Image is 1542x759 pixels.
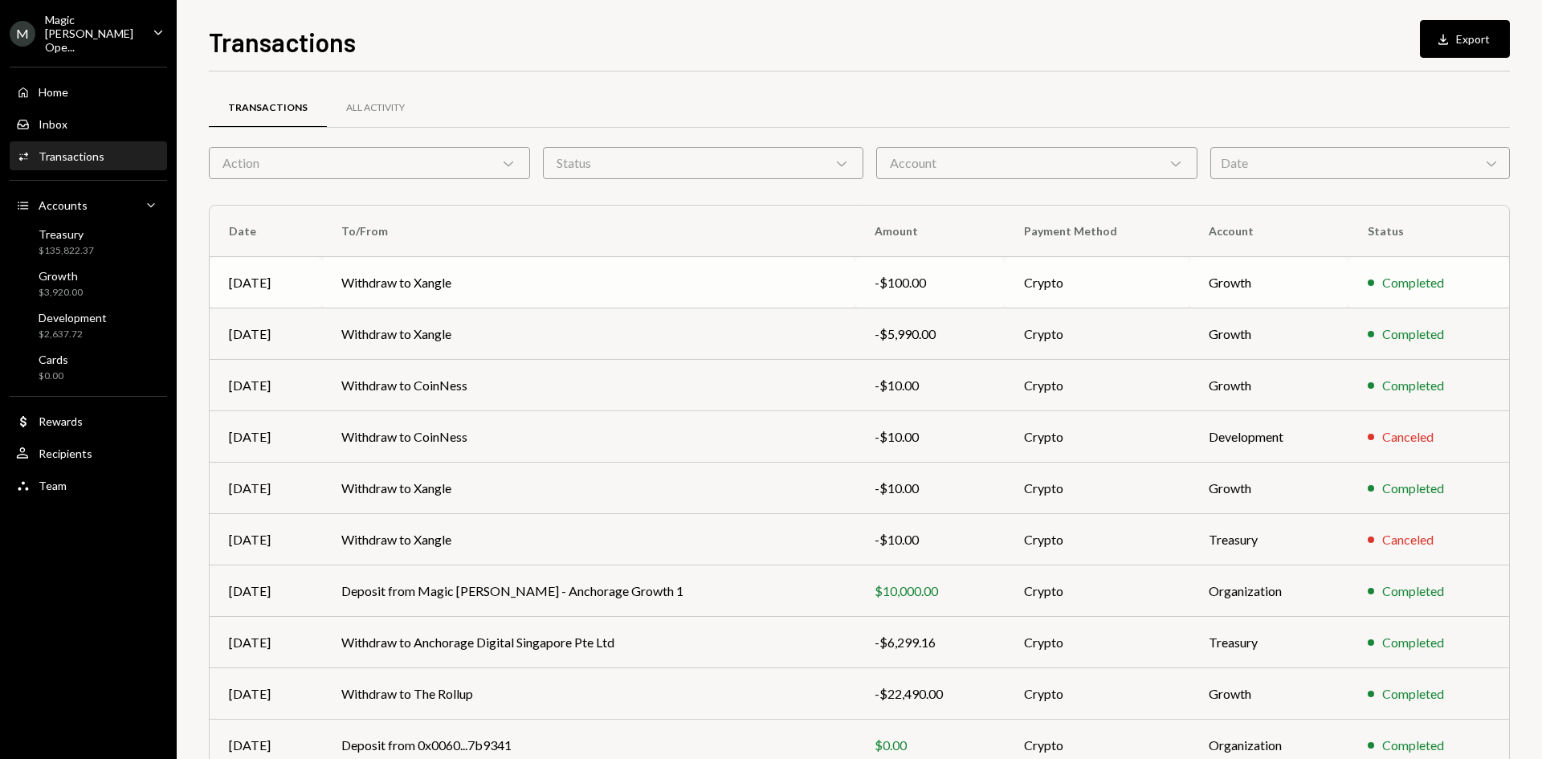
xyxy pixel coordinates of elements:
[39,227,94,241] div: Treasury
[875,427,985,447] div: -$10.00
[39,286,83,300] div: $3,920.00
[39,414,83,428] div: Rewards
[875,684,985,704] div: -$22,490.00
[229,684,303,704] div: [DATE]
[1189,411,1348,463] td: Development
[10,348,167,386] a: Cards$0.00
[322,257,855,308] td: Withdraw to Xangle
[1005,308,1189,360] td: Crypto
[875,273,985,292] div: -$100.00
[1382,633,1444,652] div: Completed
[1005,514,1189,565] td: Crypto
[322,411,855,463] td: Withdraw to CoinNess
[1005,206,1189,257] th: Payment Method
[39,269,83,283] div: Growth
[322,463,855,514] td: Withdraw to Xangle
[39,85,68,99] div: Home
[1382,530,1434,549] div: Canceled
[1382,273,1444,292] div: Completed
[1382,427,1434,447] div: Canceled
[210,206,322,257] th: Date
[855,206,1005,257] th: Amount
[1210,147,1510,179] div: Date
[229,376,303,395] div: [DATE]
[10,306,167,345] a: Development$2,637.72
[229,427,303,447] div: [DATE]
[346,101,405,115] div: All Activity
[39,328,107,341] div: $2,637.72
[875,324,985,344] div: -$5,990.00
[1005,463,1189,514] td: Crypto
[209,147,530,179] div: Action
[229,530,303,549] div: [DATE]
[10,264,167,303] a: Growth$3,920.00
[229,324,303,344] div: [DATE]
[229,479,303,498] div: [DATE]
[1189,206,1348,257] th: Account
[1005,617,1189,668] td: Crypto
[327,88,424,129] a: All Activity
[322,206,855,257] th: To/From
[1189,257,1348,308] td: Growth
[1189,565,1348,617] td: Organization
[10,77,167,106] a: Home
[875,736,985,755] div: $0.00
[229,581,303,601] div: [DATE]
[875,376,985,395] div: -$10.00
[875,633,985,652] div: -$6,299.16
[228,101,308,115] div: Transactions
[876,147,1197,179] div: Account
[1382,684,1444,704] div: Completed
[1005,257,1189,308] td: Crypto
[1005,411,1189,463] td: Crypto
[875,581,985,601] div: $10,000.00
[39,479,67,492] div: Team
[10,406,167,435] a: Rewards
[1005,565,1189,617] td: Crypto
[322,360,855,411] td: Withdraw to CoinNess
[1189,308,1348,360] td: Growth
[39,149,104,163] div: Transactions
[1382,479,1444,498] div: Completed
[875,479,985,498] div: -$10.00
[10,109,167,138] a: Inbox
[10,141,167,170] a: Transactions
[322,617,855,668] td: Withdraw to Anchorage Digital Singapore Pte Ltd
[10,222,167,261] a: Treasury$135,822.37
[10,439,167,467] a: Recipients
[229,633,303,652] div: [DATE]
[10,471,167,500] a: Team
[322,514,855,565] td: Withdraw to Xangle
[875,530,985,549] div: -$10.00
[39,447,92,460] div: Recipients
[10,190,167,219] a: Accounts
[1005,668,1189,720] td: Crypto
[1348,206,1509,257] th: Status
[39,311,107,324] div: Development
[1382,581,1444,601] div: Completed
[322,565,855,617] td: Deposit from Magic [PERSON_NAME] - Anchorage Growth 1
[209,88,327,129] a: Transactions
[39,244,94,258] div: $135,822.37
[543,147,864,179] div: Status
[322,308,855,360] td: Withdraw to Xangle
[1005,360,1189,411] td: Crypto
[1189,463,1348,514] td: Growth
[1189,617,1348,668] td: Treasury
[229,736,303,755] div: [DATE]
[39,198,88,212] div: Accounts
[45,13,140,54] div: Magic [PERSON_NAME] Ope...
[1382,376,1444,395] div: Completed
[1382,736,1444,755] div: Completed
[322,668,855,720] td: Withdraw to The Rollup
[209,26,356,58] h1: Transactions
[1420,20,1510,58] button: Export
[10,21,35,47] div: M
[229,273,303,292] div: [DATE]
[39,369,68,383] div: $0.00
[1382,324,1444,344] div: Completed
[1189,360,1348,411] td: Growth
[1189,668,1348,720] td: Growth
[39,353,68,366] div: Cards
[39,117,67,131] div: Inbox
